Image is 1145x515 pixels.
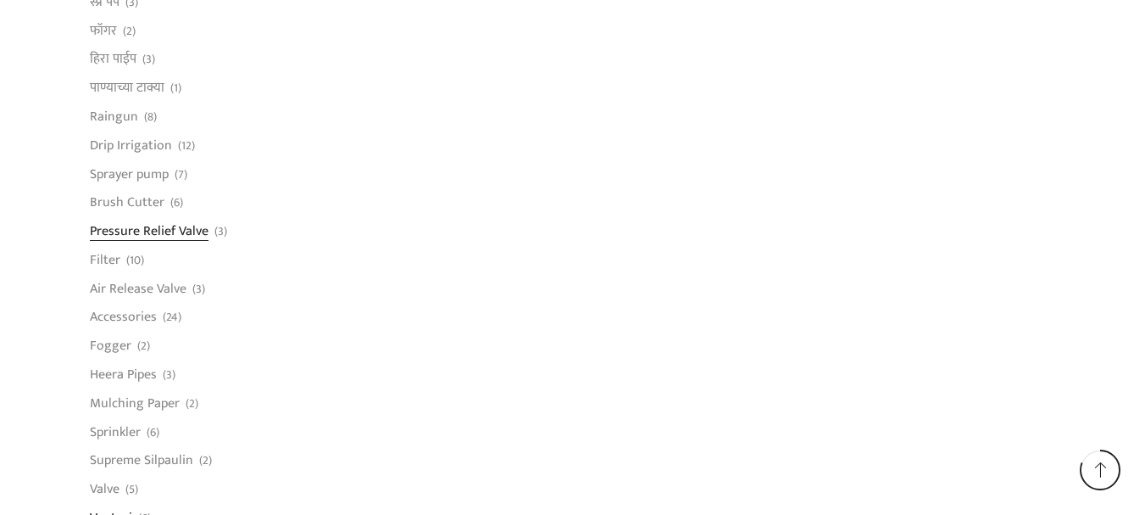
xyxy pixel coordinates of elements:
[142,51,155,68] span: (3)
[90,102,138,131] a: Raingun
[123,23,136,40] span: (2)
[170,80,181,97] span: (1)
[178,137,195,154] span: (12)
[90,303,157,332] a: Accessories
[214,223,227,240] span: (3)
[90,360,157,389] a: Heera Pipes
[170,194,183,211] span: (6)
[90,274,186,303] a: Air Release Valve
[90,74,164,103] a: पाण्याच्या टाक्या
[192,281,205,298] span: (3)
[90,389,180,417] a: Mulching Paper
[175,166,187,183] span: (7)
[90,160,169,188] a: Sprayer pump
[90,245,120,274] a: Filter
[90,446,193,475] a: Supreme Silpaulin
[147,424,159,441] span: (6)
[90,332,131,361] a: Fogger
[125,481,138,498] span: (5)
[90,45,136,74] a: हिरा पाईप
[90,16,117,45] a: फॉगर
[126,252,144,269] span: (10)
[90,188,164,217] a: Brush Cutter
[137,338,150,355] span: (2)
[90,131,172,160] a: Drip Irrigation
[90,475,120,504] a: Valve
[199,452,212,469] span: (2)
[163,367,175,383] span: (3)
[186,395,198,412] span: (2)
[163,309,181,326] span: (24)
[144,109,157,126] span: (8)
[90,217,208,246] a: Pressure Relief Valve
[90,417,141,446] a: Sprinkler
